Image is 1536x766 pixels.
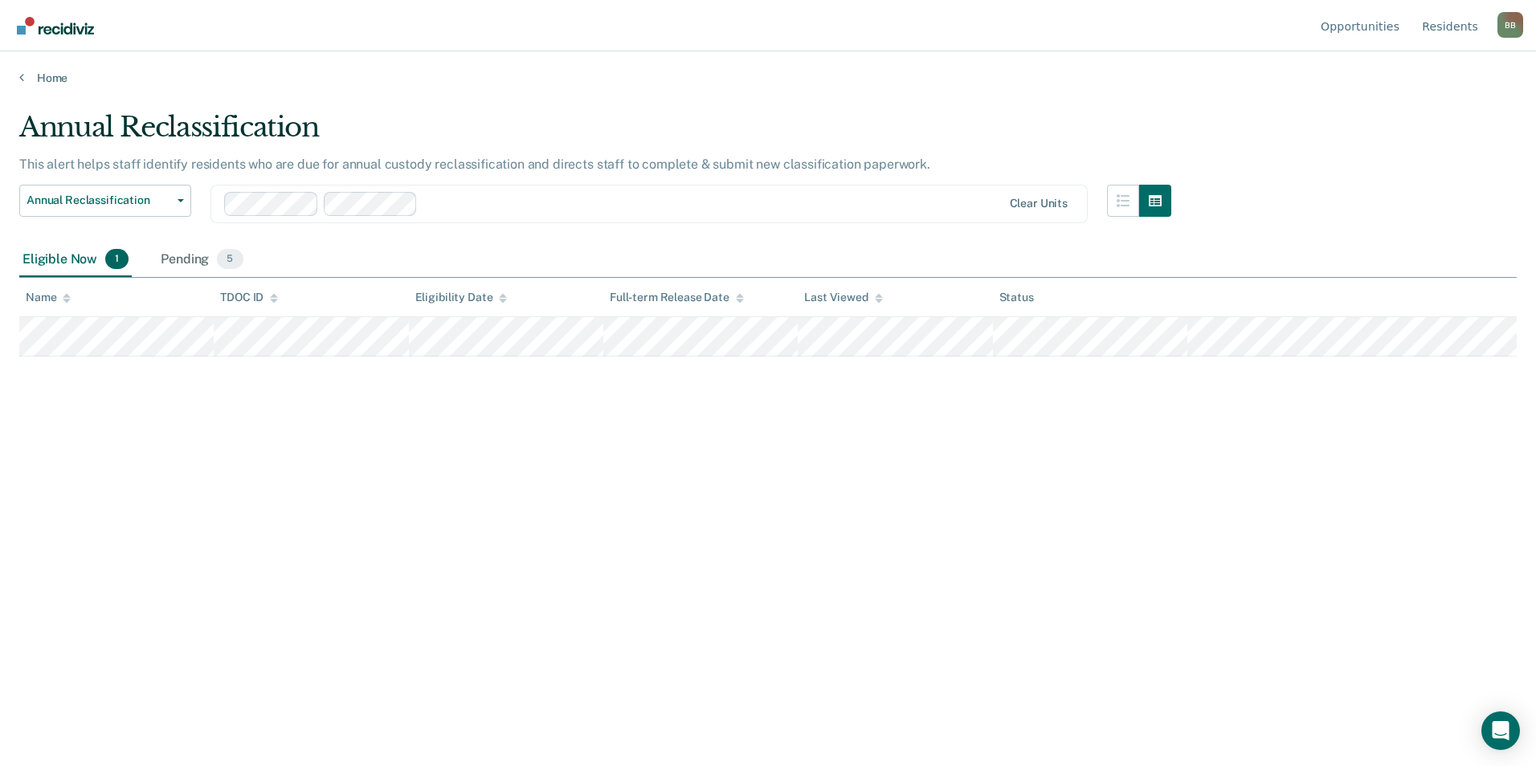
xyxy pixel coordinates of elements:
span: 1 [105,249,129,270]
div: Annual Reclassification [19,111,1171,157]
span: 5 [217,249,243,270]
div: Eligibility Date [415,291,508,304]
button: Profile dropdown button [1497,12,1523,38]
div: Full-term Release Date [610,291,744,304]
div: Open Intercom Messenger [1481,711,1520,750]
div: Status [999,291,1034,304]
div: Name [26,291,71,304]
img: Recidiviz [17,17,94,35]
div: Last Viewed [804,291,882,304]
span: Annual Reclassification [27,194,171,207]
div: Eligible Now1 [19,242,132,278]
div: Clear units [1010,197,1068,210]
div: Pending5 [157,242,246,278]
button: Annual Reclassification [19,185,191,217]
div: TDOC ID [220,291,278,304]
p: This alert helps staff identify residents who are due for annual custody reclassification and dir... [19,157,930,172]
div: B B [1497,12,1523,38]
a: Home [19,71,1517,85]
